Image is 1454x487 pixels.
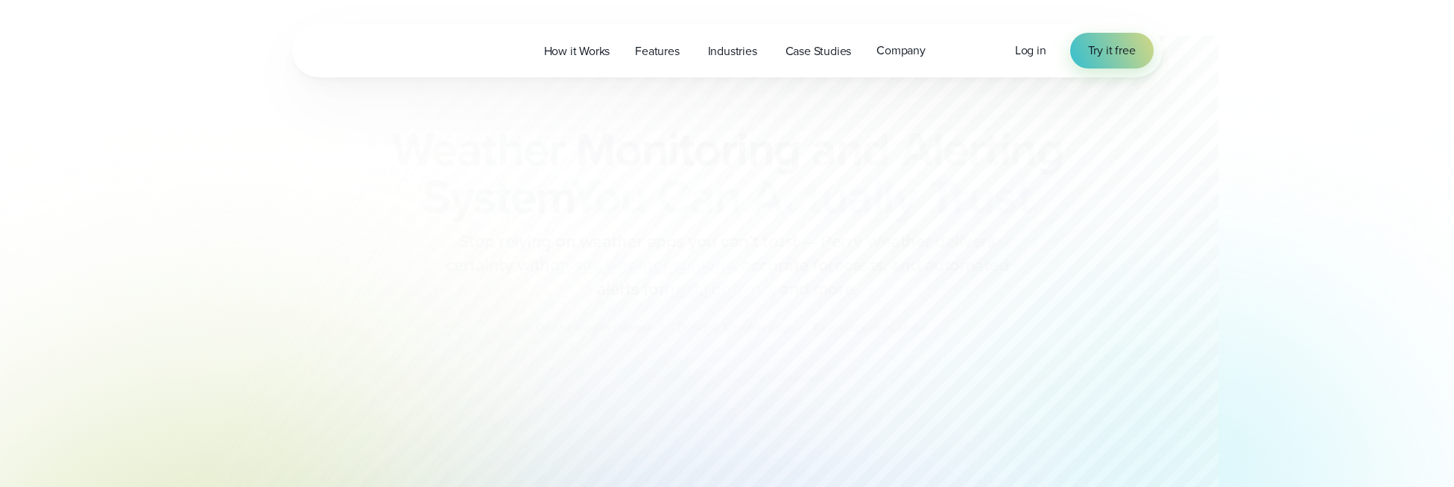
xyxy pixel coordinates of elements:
a: Log in [1015,42,1046,60]
a: Case Studies [773,36,865,66]
span: Case Studies [786,42,852,60]
a: How it Works [531,36,623,66]
span: Log in [1015,42,1046,59]
span: Features [635,42,679,60]
span: How it Works [544,42,610,60]
span: Company [876,42,926,60]
span: Industries [708,42,757,60]
span: Try it free [1088,42,1136,60]
a: Try it free [1070,33,1154,69]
